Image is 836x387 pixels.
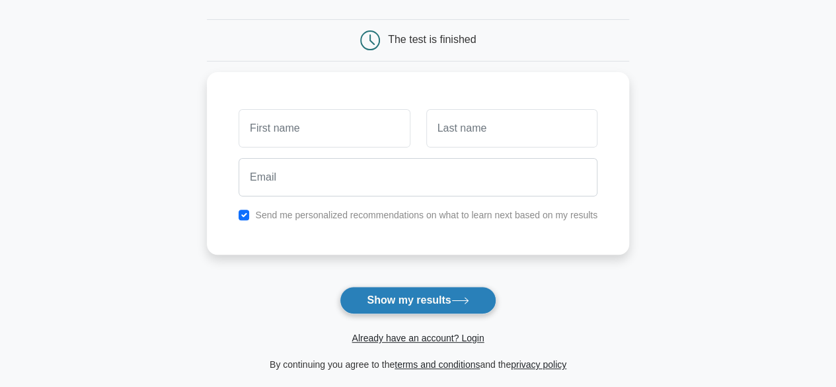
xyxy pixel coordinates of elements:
[352,333,484,343] a: Already have an account? Login
[340,286,496,314] button: Show my results
[255,210,597,220] label: Send me personalized recommendations on what to learn next based on my results
[388,34,476,45] div: The test is finished
[511,359,566,370] a: privacy policy
[239,109,410,148] input: First name
[239,158,597,196] input: Email
[426,109,597,148] input: Last name
[395,359,480,370] a: terms and conditions
[199,357,637,372] div: By continuing you agree to the and the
